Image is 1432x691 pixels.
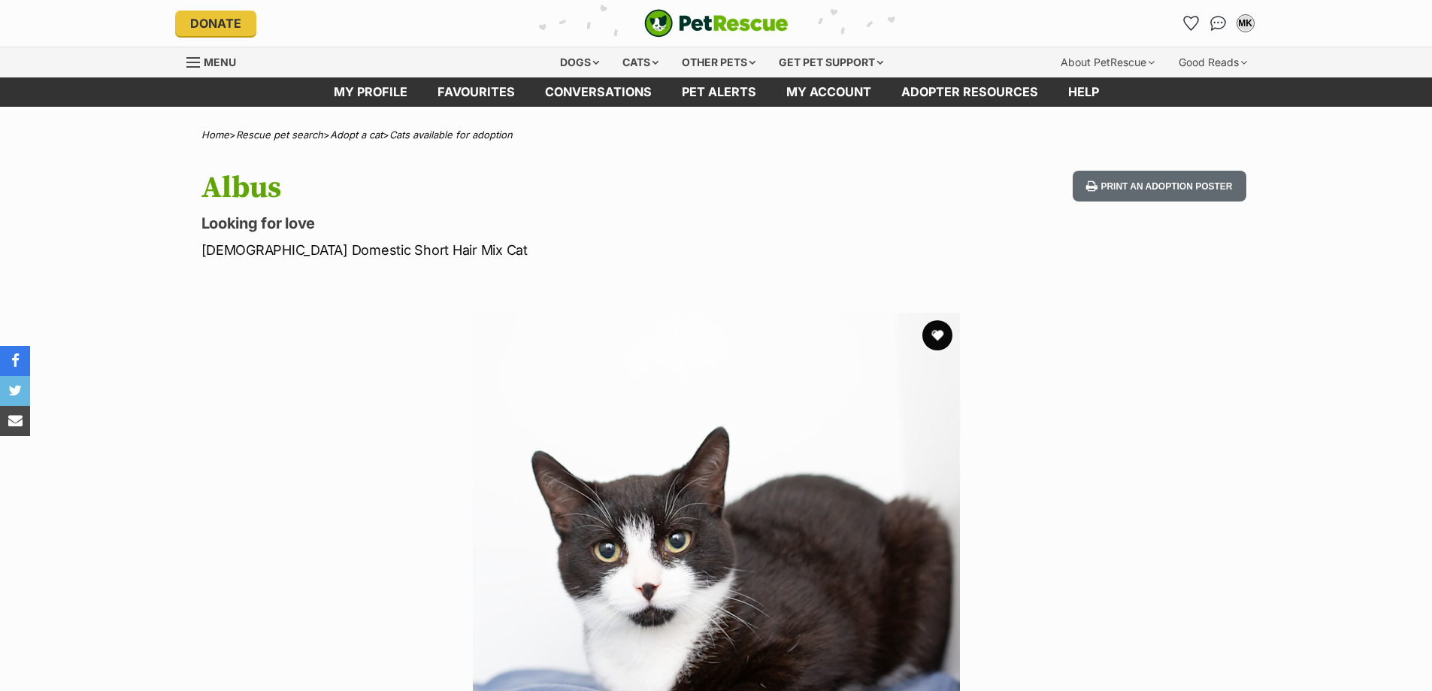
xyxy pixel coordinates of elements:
[612,47,669,77] div: Cats
[922,320,952,350] button: favourite
[768,47,894,77] div: Get pet support
[1206,11,1231,35] a: Conversations
[204,56,236,68] span: Menu
[1210,16,1226,31] img: chat-41dd97257d64d25036548639549fe6c8038ab92f7586957e7f3b1b290dea8141.svg
[1168,47,1258,77] div: Good Reads
[644,9,789,38] img: logo-cat-932fe2b9b8326f06289b0f2fb663e598f794de774fb13d1741a6617ecf9a85b4.svg
[644,9,789,38] a: PetRescue
[1179,11,1258,35] ul: Account quick links
[201,213,837,234] p: Looking for love
[319,77,422,107] a: My profile
[201,129,229,141] a: Home
[1053,77,1114,107] a: Help
[1050,47,1165,77] div: About PetRescue
[671,47,766,77] div: Other pets
[1234,11,1258,35] button: My account
[667,77,771,107] a: Pet alerts
[175,11,256,36] a: Donate
[330,129,383,141] a: Adopt a cat
[164,129,1269,141] div: > > >
[201,171,837,205] h1: Albus
[236,129,323,141] a: Rescue pet search
[1238,16,1253,31] div: MK
[549,47,610,77] div: Dogs
[389,129,513,141] a: Cats available for adoption
[201,240,837,260] p: [DEMOGRAPHIC_DATA] Domestic Short Hair Mix Cat
[186,47,247,74] a: Menu
[530,77,667,107] a: conversations
[1179,11,1203,35] a: Favourites
[1073,171,1246,202] button: Print an adoption poster
[422,77,530,107] a: Favourites
[771,77,886,107] a: My account
[886,77,1053,107] a: Adopter resources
